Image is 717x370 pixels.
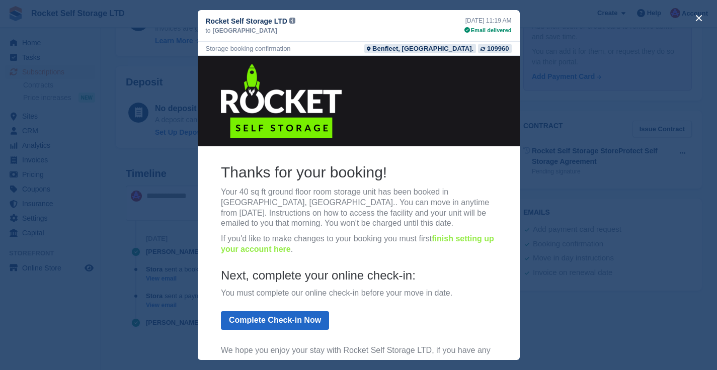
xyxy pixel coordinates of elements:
button: close [691,10,707,26]
p: We hope you enjoy your stay with Rocket Self Storage LTD, if you have any questions email . You c... [23,290,299,321]
iframe: To enrich screen reader interactions, please activate Accessibility in Grammarly extension settings [198,55,520,357]
a: 109960 [478,44,511,53]
div: Benfleet, [GEOGRAPHIC_DATA]. [372,44,473,53]
a: Benfleet, [GEOGRAPHIC_DATA]. [364,44,476,53]
span: [GEOGRAPHIC_DATA] [213,26,277,35]
div: 109960 [487,44,509,53]
div: Storage booking confirmation [206,44,291,53]
div: [DATE] 11:19 AM [464,16,512,25]
span: Rocket Self Storage LTD [206,16,287,26]
div: Email delivered [464,26,512,35]
a: [EMAIL_ADDRESS][DOMAIN_NAME] [79,301,219,309]
span: to [206,26,211,35]
img: icon-info-grey-7440780725fd019a000dd9b08b2336e03edf1995a4989e88bcd33f0948082b44.svg [289,18,295,24]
